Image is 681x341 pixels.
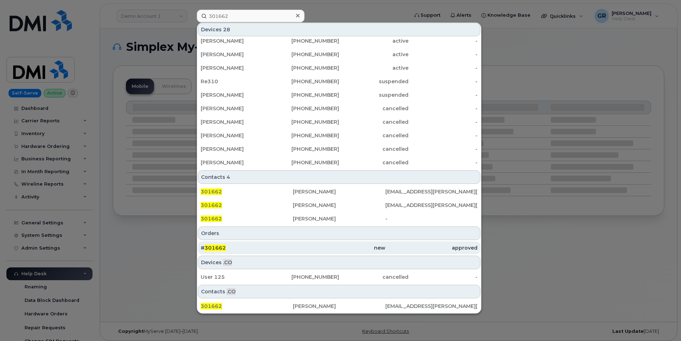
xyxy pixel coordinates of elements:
[385,188,477,195] div: [EMAIL_ADDRESS][PERSON_NAME][DOMAIN_NAME]
[198,62,480,74] a: [PERSON_NAME][PHONE_NUMBER]active-
[270,51,339,58] div: [PHONE_NUMBER]
[408,273,478,281] div: -
[198,75,480,88] a: Re310[PHONE_NUMBER]suspended-
[201,37,270,44] div: [PERSON_NAME]
[198,143,480,155] a: [PERSON_NAME][PHONE_NUMBER]cancelled-
[339,51,408,58] div: active
[408,78,478,85] div: -
[293,202,385,209] div: [PERSON_NAME]
[201,202,222,208] span: 301662
[198,34,480,47] a: [PERSON_NAME][PHONE_NUMBER]active-
[198,199,480,212] a: 301662[PERSON_NAME][EMAIL_ADDRESS][PERSON_NAME][DOMAIN_NAME]
[198,89,480,101] a: [PERSON_NAME][PHONE_NUMBER]suspended-
[198,48,480,61] a: [PERSON_NAME][PHONE_NUMBER]active-
[201,273,270,281] div: User 125
[339,78,408,85] div: suspended
[198,102,480,115] a: [PERSON_NAME][PHONE_NUMBER]cancelled-
[293,215,385,222] div: [PERSON_NAME]
[408,105,478,112] div: -
[198,23,480,36] div: Devices
[198,170,480,184] div: Contacts
[205,245,226,251] span: 301662
[408,159,478,166] div: -
[201,64,270,71] div: [PERSON_NAME]
[198,212,480,225] a: 301662[PERSON_NAME]-
[198,116,480,128] a: [PERSON_NAME][PHONE_NUMBER]cancelled-
[198,156,480,169] a: [PERSON_NAME][PHONE_NUMBER]cancelled-
[201,244,293,251] div: #
[293,303,385,310] div: [PERSON_NAME]
[339,159,408,166] div: cancelled
[408,91,478,98] div: -
[270,132,339,139] div: [PHONE_NUMBER]
[198,129,480,142] a: [PERSON_NAME][PHONE_NUMBER]cancelled-
[198,271,480,283] a: User 125[PHONE_NUMBER]cancelled-
[198,241,480,254] a: #301662newapproved
[408,51,478,58] div: -
[339,64,408,71] div: active
[201,78,270,85] div: Re310
[223,259,232,266] span: .CO
[270,37,339,44] div: [PHONE_NUMBER]
[293,244,385,251] div: new
[293,188,385,195] div: [PERSON_NAME]
[270,64,339,71] div: [PHONE_NUMBER]
[223,26,230,33] span: 28
[270,118,339,126] div: [PHONE_NUMBER]
[385,244,477,251] div: approved
[339,91,408,98] div: suspended
[339,273,408,281] div: cancelled
[385,215,477,222] div: -
[270,159,339,166] div: [PHONE_NUMBER]
[198,227,480,240] div: Orders
[201,303,222,309] span: 301662
[198,285,480,298] div: Contacts
[339,37,408,44] div: active
[270,145,339,153] div: [PHONE_NUMBER]
[201,51,270,58] div: [PERSON_NAME]
[201,132,270,139] div: [PERSON_NAME]
[270,105,339,112] div: [PHONE_NUMBER]
[227,174,230,181] span: 4
[408,132,478,139] div: -
[198,300,480,313] a: 301662[PERSON_NAME][EMAIL_ADDRESS][PERSON_NAME][DOMAIN_NAME]
[408,37,478,44] div: -
[201,188,222,195] span: 301662
[201,91,270,98] div: [PERSON_NAME]
[408,118,478,126] div: -
[198,185,480,198] a: 301662[PERSON_NAME][EMAIL_ADDRESS][PERSON_NAME][DOMAIN_NAME]
[339,132,408,139] div: cancelled
[270,91,339,98] div: [PHONE_NUMBER]
[339,105,408,112] div: cancelled
[201,105,270,112] div: [PERSON_NAME]
[408,145,478,153] div: -
[385,202,477,209] div: [EMAIL_ADDRESS][PERSON_NAME][DOMAIN_NAME]
[201,118,270,126] div: [PERSON_NAME]
[385,303,477,310] div: [EMAIL_ADDRESS][PERSON_NAME][DOMAIN_NAME]
[270,78,339,85] div: [PHONE_NUMBER]
[270,273,339,281] div: [PHONE_NUMBER]
[201,145,270,153] div: [PERSON_NAME]
[201,215,222,222] span: 301662
[201,159,270,166] div: [PERSON_NAME]
[408,64,478,71] div: -
[227,288,236,295] span: .CO
[339,118,408,126] div: cancelled
[198,256,480,269] div: Devices
[339,145,408,153] div: cancelled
